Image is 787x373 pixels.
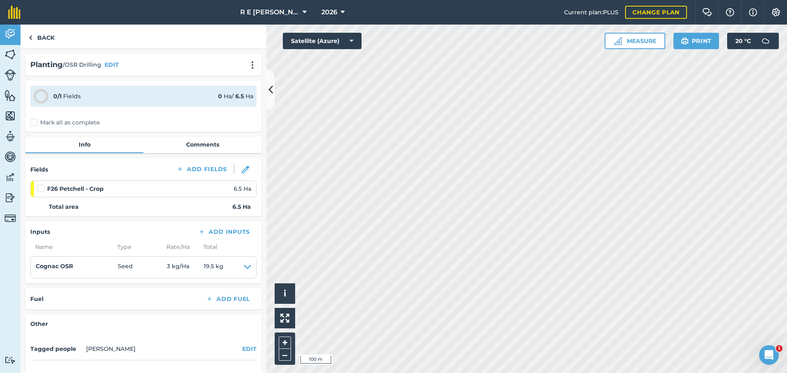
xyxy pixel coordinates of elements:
img: svg+xml;base64,PD94bWwgdmVyc2lvbj0iMS4wIiBlbmNvZGluZz0idXRmLTgiPz4KPCEtLSBHZW5lcmF0b3I6IEFkb2JlIE... [5,69,16,81]
button: Print [673,33,719,49]
img: svg+xml;base64,PD94bWwgdmVyc2lvbj0iMS4wIiBlbmNvZGluZz0idXRmLTgiPz4KPCEtLSBHZW5lcmF0b3I6IEFkb2JlIE... [5,356,16,364]
img: svg+xml;base64,PHN2ZyB4bWxucz0iaHR0cDovL3d3dy53My5vcmcvMjAwMC9zdmciIHdpZHRoPSI1NiIgaGVpZ2h0PSI2MC... [5,110,16,122]
button: Add Inputs [191,226,257,237]
img: A question mark icon [725,8,735,16]
img: svg+xml;base64,PHN2ZyB3aWR0aD0iMTgiIGhlaWdodD0iMTgiIHZpZXdCb3g9IjAgMCAxOCAxOCIgZmlsbD0ibm9uZSIgeG... [242,166,249,173]
div: Fields [53,92,81,101]
strong: 6.5 Ha [232,202,251,211]
span: / OSR Drilling [63,60,101,69]
button: – [279,349,291,361]
button: Satellite (Azure) [283,33,362,49]
img: svg+xml;base64,PD94bWwgdmVyc2lvbj0iMS4wIiBlbmNvZGluZz0idXRmLTgiPz4KPCEtLSBHZW5lcmF0b3I6IEFkb2JlIE... [5,212,16,224]
span: 3 kg / Ha [167,262,204,273]
label: Mark all as complete [30,118,100,127]
img: Ruler icon [614,37,622,45]
a: Back [20,25,63,49]
strong: F26 Petchell - Crop [47,184,104,193]
span: 19.5 kg [204,262,223,273]
img: svg+xml;base64,PD94bWwgdmVyc2lvbj0iMS4wIiBlbmNvZGluZz0idXRmLTgiPz4KPCEtLSBHZW5lcmF0b3I6IEFkb2JlIE... [5,28,16,40]
button: + [279,337,291,349]
span: Name [30,242,112,251]
span: R E [PERSON_NAME] [240,7,299,17]
h4: Other [30,319,257,328]
img: Two speech bubbles overlapping with the left bubble in the forefront [702,8,712,16]
img: svg+xml;base64,PD94bWwgdmVyc2lvbj0iMS4wIiBlbmNvZGluZz0idXRmLTgiPz4KPCEtLSBHZW5lcmF0b3I6IEFkb2JlIE... [5,171,16,183]
h4: Fuel [30,294,43,303]
span: Type [112,242,161,251]
button: Add Fuel [199,293,257,305]
span: Seed [118,262,167,273]
span: 2026 [321,7,337,17]
img: svg+xml;base64,PD94bWwgdmVyc2lvbj0iMS4wIiBlbmNvZGluZz0idXRmLTgiPz4KPCEtLSBHZW5lcmF0b3I6IEFkb2JlIE... [5,151,16,163]
a: Info [25,137,143,152]
span: Current plan : PLUS [564,8,619,17]
img: Four arrows, one pointing top left, one top right, one bottom right and the last bottom left [280,314,289,323]
h4: Tagged people [30,344,83,353]
span: 6.5 Ha [234,184,251,193]
li: [PERSON_NAME] [86,344,136,353]
strong: 6.5 [235,93,244,100]
summary: Cognac OSRSeed3 kg/Ha19.5 kg [36,262,251,273]
strong: 0 / 1 [53,93,61,100]
a: Change plan [625,6,687,19]
img: svg+xml;base64,PHN2ZyB4bWxucz0iaHR0cDovL3d3dy53My5vcmcvMjAwMC9zdmciIHdpZHRoPSI1NiIgaGVpZ2h0PSI2MC... [5,48,16,61]
img: svg+xml;base64,PHN2ZyB4bWxucz0iaHR0cDovL3d3dy53My5vcmcvMjAwMC9zdmciIHdpZHRoPSI1NiIgaGVpZ2h0PSI2MC... [5,89,16,102]
h2: Planting [30,59,63,71]
img: svg+xml;base64,PD94bWwgdmVyc2lvbj0iMS4wIiBlbmNvZGluZz0idXRmLTgiPz4KPCEtLSBHZW5lcmF0b3I6IEFkb2JlIE... [757,33,774,49]
span: i [284,288,286,298]
div: Ha / Ha [218,92,253,101]
iframe: Intercom live chat [759,345,779,365]
strong: 0 [218,93,222,100]
img: fieldmargin Logo [8,6,20,19]
span: 20 ° C [735,33,751,49]
button: EDIT [242,344,257,353]
img: A cog icon [771,8,781,16]
span: Rate/ Ha [161,242,198,251]
span: 1 [776,345,782,352]
img: svg+xml;base64,PHN2ZyB4bWxucz0iaHR0cDovL3d3dy53My5vcmcvMjAwMC9zdmciIHdpZHRoPSIyMCIgaGVpZ2h0PSIyNC... [248,61,257,69]
a: Comments [143,137,262,152]
h4: Fields [30,165,48,174]
img: svg+xml;base64,PHN2ZyB4bWxucz0iaHR0cDovL3d3dy53My5vcmcvMjAwMC9zdmciIHdpZHRoPSI5IiBoZWlnaHQ9IjI0Ii... [29,33,32,43]
img: svg+xml;base64,PHN2ZyB4bWxucz0iaHR0cDovL3d3dy53My5vcmcvMjAwMC9zdmciIHdpZHRoPSIxNyIgaGVpZ2h0PSIxNy... [749,7,757,17]
span: Total [198,242,217,251]
button: Add Fields [170,163,234,175]
img: svg+xml;base64,PHN2ZyB4bWxucz0iaHR0cDovL3d3dy53My5vcmcvMjAwMC9zdmciIHdpZHRoPSIxOSIgaGVpZ2h0PSIyNC... [681,36,689,46]
img: svg+xml;base64,PD94bWwgdmVyc2lvbj0iMS4wIiBlbmNvZGluZz0idXRmLTgiPz4KPCEtLSBHZW5lcmF0b3I6IEFkb2JlIE... [5,192,16,204]
button: Measure [605,33,665,49]
h4: Cognac OSR [36,262,118,271]
h4: Inputs [30,227,50,236]
button: 20 °C [727,33,779,49]
strong: Total area [49,202,79,211]
button: i [275,283,295,304]
button: EDIT [105,60,119,69]
img: svg+xml;base64,PD94bWwgdmVyc2lvbj0iMS4wIiBlbmNvZGluZz0idXRmLTgiPz4KPCEtLSBHZW5lcmF0b3I6IEFkb2JlIE... [5,130,16,142]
